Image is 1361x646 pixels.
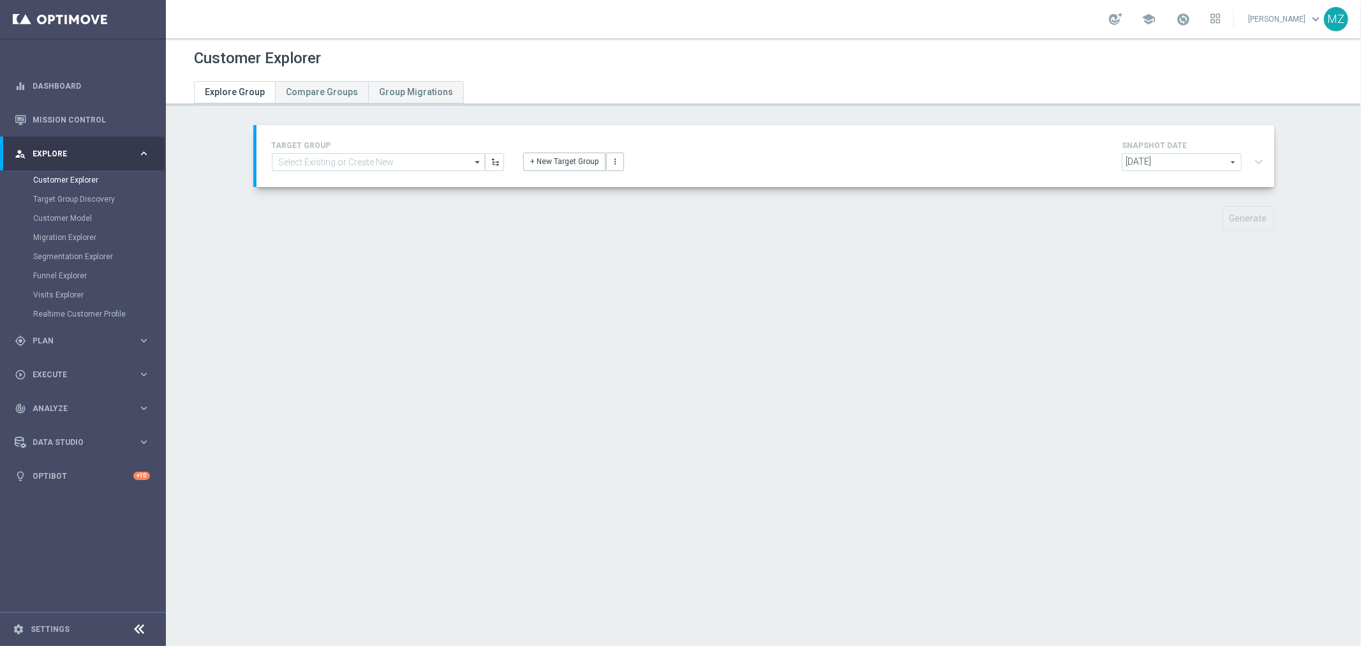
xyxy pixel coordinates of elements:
[15,335,138,347] div: Plan
[33,213,133,223] a: Customer Model
[472,154,484,170] i: arrow_drop_down
[33,405,138,412] span: Analyze
[15,369,26,380] i: play_circle_outline
[272,141,504,150] h4: TARGET GROUP
[33,304,165,324] div: Realtime Customer Profile
[194,81,464,103] ul: Tabs
[33,290,133,300] a: Visits Explorer
[133,472,150,480] div: +10
[14,471,151,481] button: lightbulb Optibot +10
[1324,7,1348,31] div: MZ
[31,626,70,633] a: Settings
[272,138,1259,174] div: TARGET GROUP arrow_drop_down + New Target Group more_vert SNAPSHOT DATE arrow_drop_down expand_more
[33,170,165,190] div: Customer Explorer
[33,69,150,103] a: Dashboard
[15,403,138,414] div: Analyze
[15,80,26,92] i: equalizer
[523,153,606,170] button: + New Target Group
[14,81,151,91] button: equalizer Dashboard
[33,103,150,137] a: Mission Control
[33,285,165,304] div: Visits Explorer
[33,459,133,493] a: Optibot
[379,87,453,97] span: Group Migrations
[33,194,133,204] a: Target Group Discovery
[272,153,485,171] input: Select Existing or Create New
[1247,10,1324,29] a: [PERSON_NAME]keyboard_arrow_down
[14,437,151,447] button: Data Studio keyboard_arrow_right
[13,624,24,635] i: settings
[33,371,138,379] span: Execute
[194,49,321,68] h1: Customer Explorer
[611,157,620,166] i: more_vert
[33,247,165,266] div: Segmentation Explorer
[33,232,133,243] a: Migration Explorer
[138,368,150,380] i: keyboard_arrow_right
[33,175,133,185] a: Customer Explorer
[33,252,133,262] a: Segmentation Explorer
[33,337,138,345] span: Plan
[15,335,26,347] i: gps_fixed
[138,334,150,347] i: keyboard_arrow_right
[15,148,138,160] div: Explore
[33,309,133,319] a: Realtime Customer Profile
[606,153,624,170] button: more_vert
[33,266,165,285] div: Funnel Explorer
[15,437,138,448] div: Data Studio
[205,87,265,97] span: Explore Group
[15,470,26,482] i: lightbulb
[138,147,150,160] i: keyboard_arrow_right
[33,190,165,209] div: Target Group Discovery
[1142,12,1156,26] span: school
[33,271,133,281] a: Funnel Explorer
[1309,12,1323,26] span: keyboard_arrow_down
[138,402,150,414] i: keyboard_arrow_right
[15,103,150,137] div: Mission Control
[14,403,151,414] button: track_changes Analyze keyboard_arrow_right
[15,148,26,160] i: person_search
[33,209,165,228] div: Customer Model
[15,69,150,103] div: Dashboard
[138,436,150,448] i: keyboard_arrow_right
[15,369,138,380] div: Execute
[14,115,151,125] button: Mission Control
[33,150,138,158] span: Explore
[14,336,151,346] button: gps_fixed Plan keyboard_arrow_right
[33,439,138,446] span: Data Studio
[33,228,165,247] div: Migration Explorer
[1223,206,1274,231] button: Generate
[14,370,151,380] button: play_circle_outline Execute keyboard_arrow_right
[15,403,26,414] i: track_changes
[1122,141,1268,150] h4: SNAPSHOT DATE
[14,149,151,159] button: person_search Explore keyboard_arrow_right
[286,87,358,97] span: Compare Groups
[15,459,150,493] div: Optibot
